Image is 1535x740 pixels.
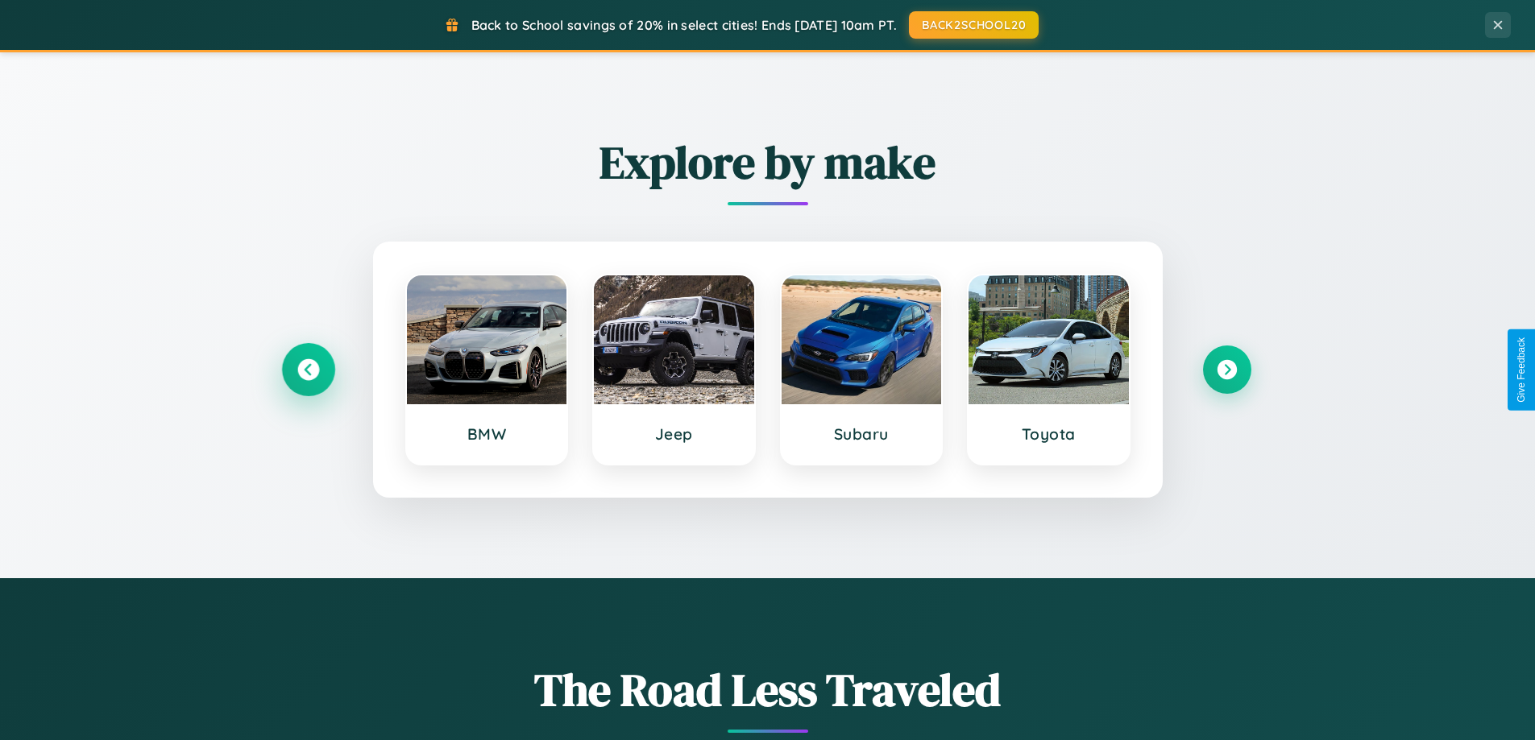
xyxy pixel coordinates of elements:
[798,424,926,444] h3: Subaru
[1516,337,1527,403] div: Give Feedback
[284,131,1251,193] h2: Explore by make
[985,424,1113,444] h3: Toyota
[909,11,1039,39] button: BACK2SCHOOL20
[423,424,551,444] h3: BMW
[610,424,738,444] h3: Jeep
[471,17,897,33] span: Back to School savings of 20% in select cities! Ends [DATE] 10am PT.
[284,659,1251,721] h1: The Road Less Traveled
